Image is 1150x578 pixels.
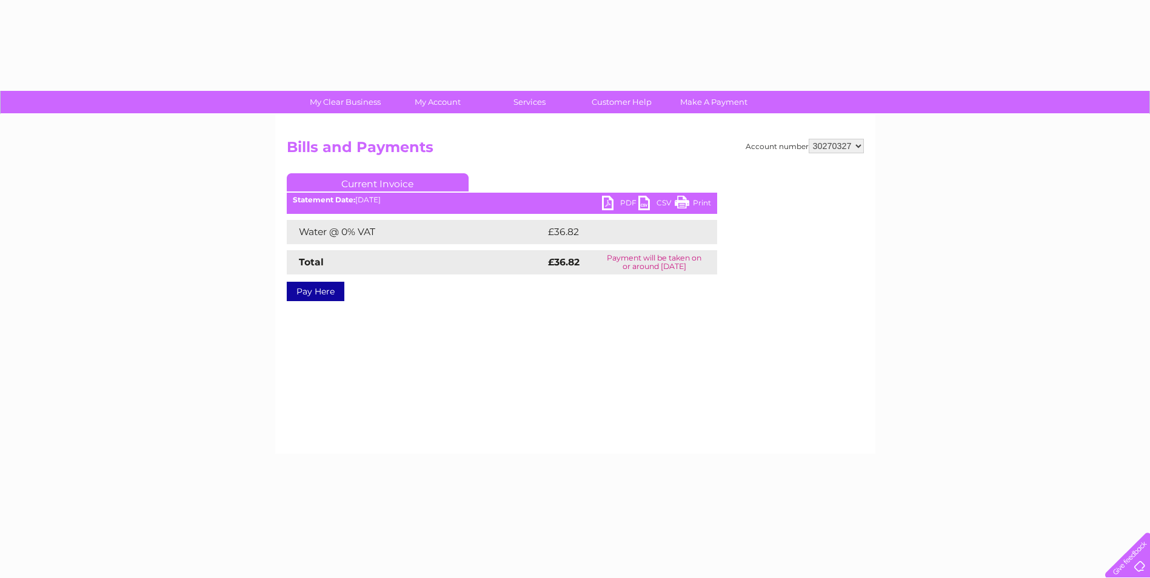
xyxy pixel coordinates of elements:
[480,91,580,113] a: Services
[545,220,693,244] td: £36.82
[572,91,672,113] a: Customer Help
[387,91,487,113] a: My Account
[664,91,764,113] a: Make A Payment
[746,139,864,153] div: Account number
[602,196,638,213] a: PDF
[299,256,324,268] strong: Total
[287,220,545,244] td: Water @ 0% VAT
[592,250,717,274] td: Payment will be taken on or around [DATE]
[287,196,717,204] div: [DATE]
[675,196,711,213] a: Print
[287,139,864,162] h2: Bills and Payments
[293,195,355,204] b: Statement Date:
[638,196,675,213] a: CSV
[287,173,469,191] a: Current Invoice
[287,282,344,301] a: Pay Here
[548,256,580,268] strong: £36.82
[295,91,395,113] a: My Clear Business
